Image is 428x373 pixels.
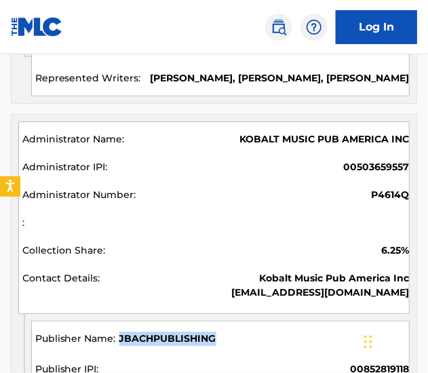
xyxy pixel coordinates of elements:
[364,321,372,362] div: Drag
[360,308,428,373] iframe: Chat Widget
[336,10,417,44] a: Log In
[265,14,292,41] a: Public Search
[11,17,63,37] img: MLC Logo
[371,188,409,202] span: P4614Q
[119,332,216,347] span: JBACHPUBLISHING
[231,271,409,286] p: Kobalt Music Pub America Inc
[231,286,409,300] p: [EMAIL_ADDRESS][DOMAIN_NAME]
[150,72,409,84] span: [PERSON_NAME], [PERSON_NAME], [PERSON_NAME]
[306,19,322,35] img: help
[300,14,328,41] div: Help
[239,132,409,146] span: KOBALT MUSIC PUB AMERICA INC
[381,243,409,258] span: 6.25%
[343,160,409,174] span: 00503659557
[271,19,287,35] img: search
